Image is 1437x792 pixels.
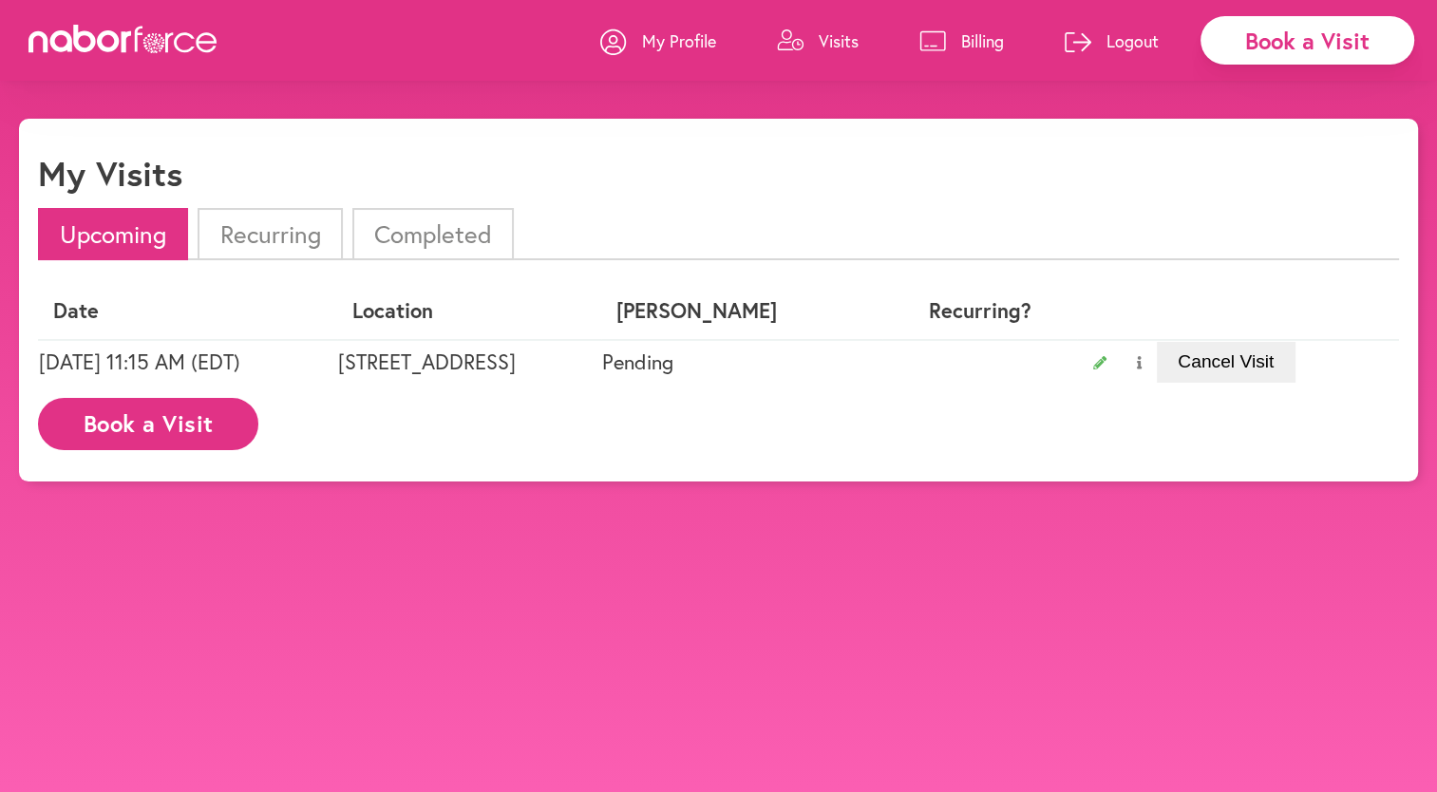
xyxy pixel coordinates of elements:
div: Book a Visit [1201,16,1414,65]
td: [STREET_ADDRESS] [337,340,601,384]
td: Pending [601,340,882,384]
a: My Profile [600,12,716,69]
a: Logout [1065,12,1159,69]
button: Book a Visit [38,398,258,450]
p: My Profile [642,29,716,52]
p: Billing [961,29,1004,52]
p: Logout [1106,29,1159,52]
a: Book a Visit [38,412,258,430]
li: Upcoming [38,208,188,260]
li: Completed [352,208,514,260]
td: [DATE] 11:15 AM (EDT) [38,340,337,384]
th: [PERSON_NAME] [601,283,882,339]
li: Recurring [198,208,342,260]
a: Billing [919,12,1004,69]
th: Recurring? [882,283,1078,339]
h1: My Visits [38,153,182,194]
p: Visits [819,29,859,52]
button: Cancel Visit [1157,342,1295,383]
a: Visits [777,12,859,69]
th: Location [337,283,601,339]
th: Date [38,283,337,339]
